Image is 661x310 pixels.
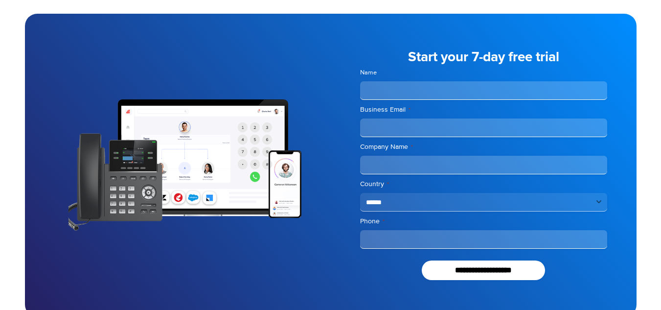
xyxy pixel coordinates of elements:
label: Country [360,179,607,189]
h5: Start your 7-day free trial [360,50,607,64]
label: Company Name [360,142,607,152]
label: Phone [360,216,607,226]
label: Business Email [360,105,607,115]
label: Name [360,68,607,77]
